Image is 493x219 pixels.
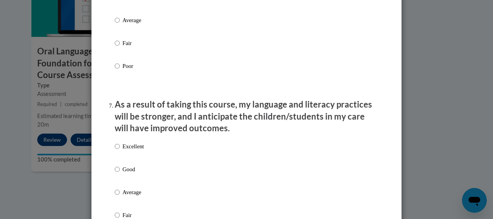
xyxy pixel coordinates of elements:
[115,62,120,70] input: Poor
[122,62,144,70] p: Poor
[115,165,120,174] input: Good
[122,188,144,196] p: Average
[115,99,378,134] p: As a result of taking this course, my language and literacy practices will be stronger, and I ant...
[115,39,120,47] input: Fair
[122,16,144,24] p: Average
[115,142,120,151] input: Excellent
[122,142,144,151] p: Excellent
[122,39,144,47] p: Fair
[115,16,120,24] input: Average
[115,188,120,196] input: Average
[122,165,144,174] p: Good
